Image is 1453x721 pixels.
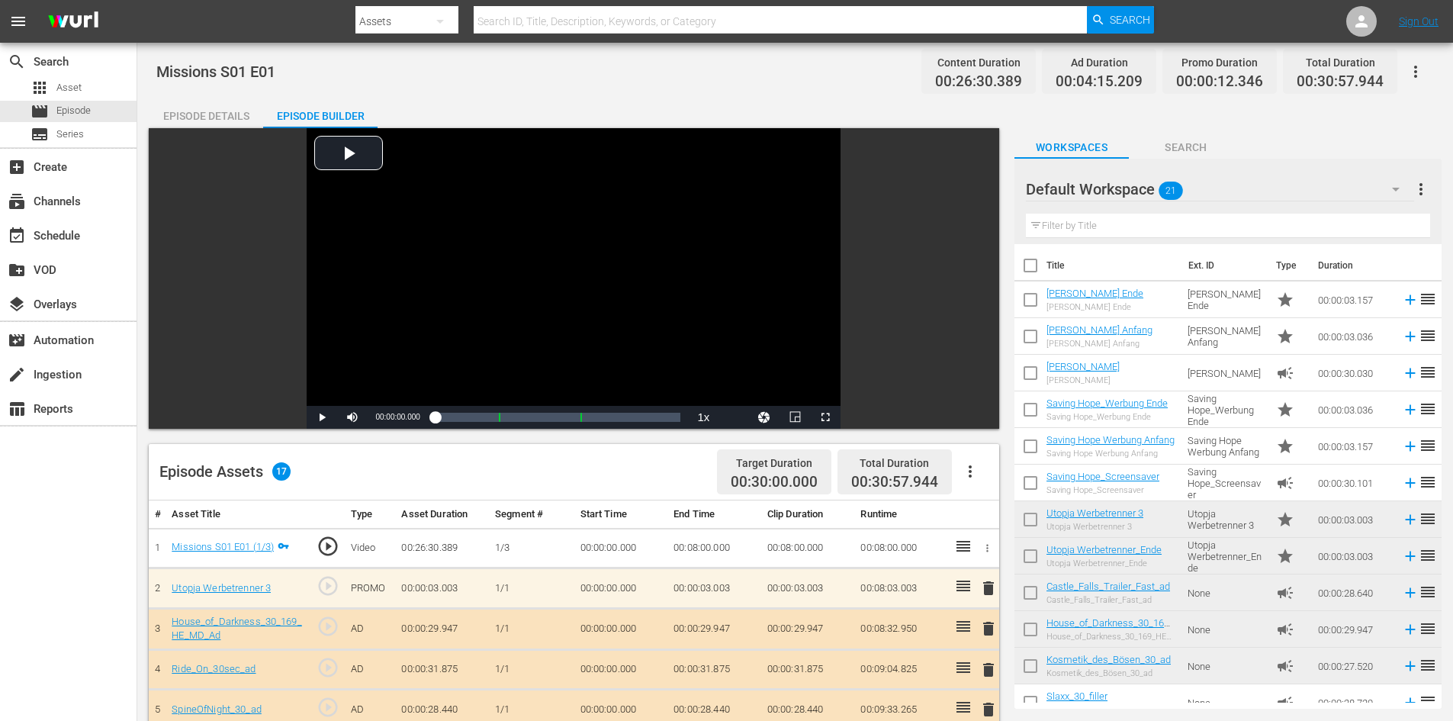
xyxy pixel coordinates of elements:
[1056,73,1143,91] span: 00:04:15.209
[149,608,166,649] td: 3
[489,528,574,568] td: 1/3
[1181,648,1270,684] td: None
[1402,548,1419,565] svg: Add to Episode
[1402,694,1419,711] svg: Add to Episode
[172,663,256,674] a: Ride_On_30sec_ad
[1419,583,1437,601] span: reorder
[1046,361,1120,372] a: [PERSON_NAME]
[1181,538,1270,575] td: Utopja Werbetrenner_Ende
[272,462,291,481] span: 17
[935,73,1022,91] span: 00:26:30.389
[1046,302,1143,312] div: [PERSON_NAME] Ende
[1312,501,1396,538] td: 00:00:03.003
[172,616,301,642] a: House_of_Darkness_30_169_HE_MD_Ad
[731,474,818,491] span: 00:30:00.000
[31,79,49,97] span: Asset
[979,661,998,679] span: delete
[1402,475,1419,491] svg: Add to Episode
[1181,501,1270,538] td: Utopja Werbetrenner 3
[1312,611,1396,648] td: 00:00:29.947
[1276,474,1294,492] span: Ad
[1046,558,1162,568] div: Utopja Werbetrenner_Ende
[1179,244,1267,287] th: Ext. ID
[1159,175,1183,207] span: 21
[345,501,396,529] th: Type
[1046,544,1162,555] a: Utopja Werbetrenner_Ende
[667,528,761,568] td: 00:08:00.000
[1181,465,1270,501] td: Saving Hope_Screensaver
[1046,595,1170,605] div: Castle_Falls_Trailer_Fast_ad
[1267,244,1309,287] th: Type
[149,649,166,690] td: 4
[395,649,489,690] td: 00:00:31.875
[1046,617,1174,640] a: House_of_Darkness_30_169_HE_MD_Ad
[1181,391,1270,428] td: Saving Hope_Werbung Ende
[345,528,396,568] td: Video
[1419,290,1437,308] span: reorder
[1312,575,1396,611] td: 00:00:28.640
[1046,690,1107,702] a: Slaxx_30_filler
[749,406,780,429] button: Jump To Time
[1309,244,1400,287] th: Duration
[979,620,998,638] span: delete
[761,501,855,529] th: Clip Duration
[395,528,489,568] td: 00:26:30.389
[1419,510,1437,528] span: reorder
[337,406,368,429] button: Mute
[9,12,27,31] span: menu
[489,608,574,649] td: 1/1
[1297,73,1384,91] span: 00:30:57.944
[1087,6,1154,34] button: Search
[1046,507,1143,519] a: Utopja Werbetrenner 3
[1402,584,1419,601] svg: Add to Episode
[1026,168,1414,211] div: Default Workspace
[1046,485,1159,495] div: Saving Hope_Screensaver
[854,568,948,609] td: 00:08:03.003
[1046,449,1175,459] div: Saving Hope Werbung Anfang
[574,501,668,529] th: Start Time
[1412,171,1430,208] button: more_vert
[317,615,339,638] span: play_circle_outline
[1046,339,1152,349] div: [PERSON_NAME] Anfang
[8,227,26,245] span: Schedule
[1014,138,1129,157] span: Workspaces
[1046,412,1168,422] div: Saving Hope_Werbung Ende
[1402,291,1419,308] svg: Add to Episode
[1402,438,1419,455] svg: Add to Episode
[1046,324,1152,336] a: [PERSON_NAME] Anfang
[307,406,337,429] button: Play
[317,656,339,679] span: play_circle_outline
[1419,546,1437,565] span: reorder
[574,649,668,690] td: 00:00:00.000
[489,568,574,609] td: 1/1
[731,452,818,474] div: Target Duration
[31,102,49,121] span: Episode
[375,413,420,421] span: 00:00:00.000
[1312,648,1396,684] td: 00:00:27.520
[172,582,271,594] a: Utopja Werbetrenner 3
[780,406,810,429] button: Picture-in-Picture
[8,331,26,349] span: Automation
[156,63,275,81] span: Missions S01 E01
[1046,288,1143,299] a: [PERSON_NAME] Ende
[1402,621,1419,638] svg: Add to Episode
[1312,684,1396,721] td: 00:00:28.720
[159,462,291,481] div: Episode Assets
[1046,471,1159,482] a: Saving Hope_Screensaver
[1181,684,1270,721] td: None
[8,192,26,211] span: Channels
[1419,400,1437,418] span: reorder
[979,618,998,640] button: delete
[149,568,166,609] td: 2
[1181,282,1270,318] td: [PERSON_NAME] Ende
[1402,328,1419,345] svg: Add to Episode
[1312,428,1396,465] td: 00:00:03.157
[1419,363,1437,381] span: reorder
[1046,632,1175,642] div: House_of_Darkness_30_169_HE_MD_Ad
[1129,138,1243,157] span: Search
[761,568,855,609] td: 00:00:03.003
[1276,364,1294,382] span: Ad
[56,127,84,142] span: Series
[1312,355,1396,391] td: 00:00:30.030
[56,103,91,118] span: Episode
